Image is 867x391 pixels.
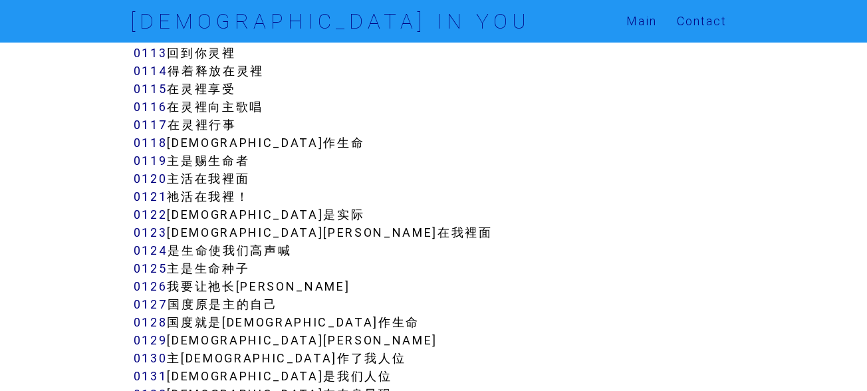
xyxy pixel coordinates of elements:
a: 0122 [134,207,168,222]
a: 0130 [134,350,168,366]
a: 0123 [134,225,168,240]
a: 0124 [134,243,168,258]
a: 0131 [134,368,168,384]
a: 0114 [134,63,168,78]
a: 0125 [134,261,168,276]
a: 0115 [134,81,168,96]
a: 0121 [134,189,168,204]
a: 0126 [134,279,168,294]
a: 0118 [134,135,168,150]
a: 0127 [134,297,168,312]
a: 0113 [134,45,168,61]
a: 0119 [134,153,168,168]
a: 0116 [134,99,168,114]
a: 0128 [134,315,168,330]
a: 0129 [134,332,168,348]
a: 0120 [134,171,168,186]
a: 0117 [134,117,168,132]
